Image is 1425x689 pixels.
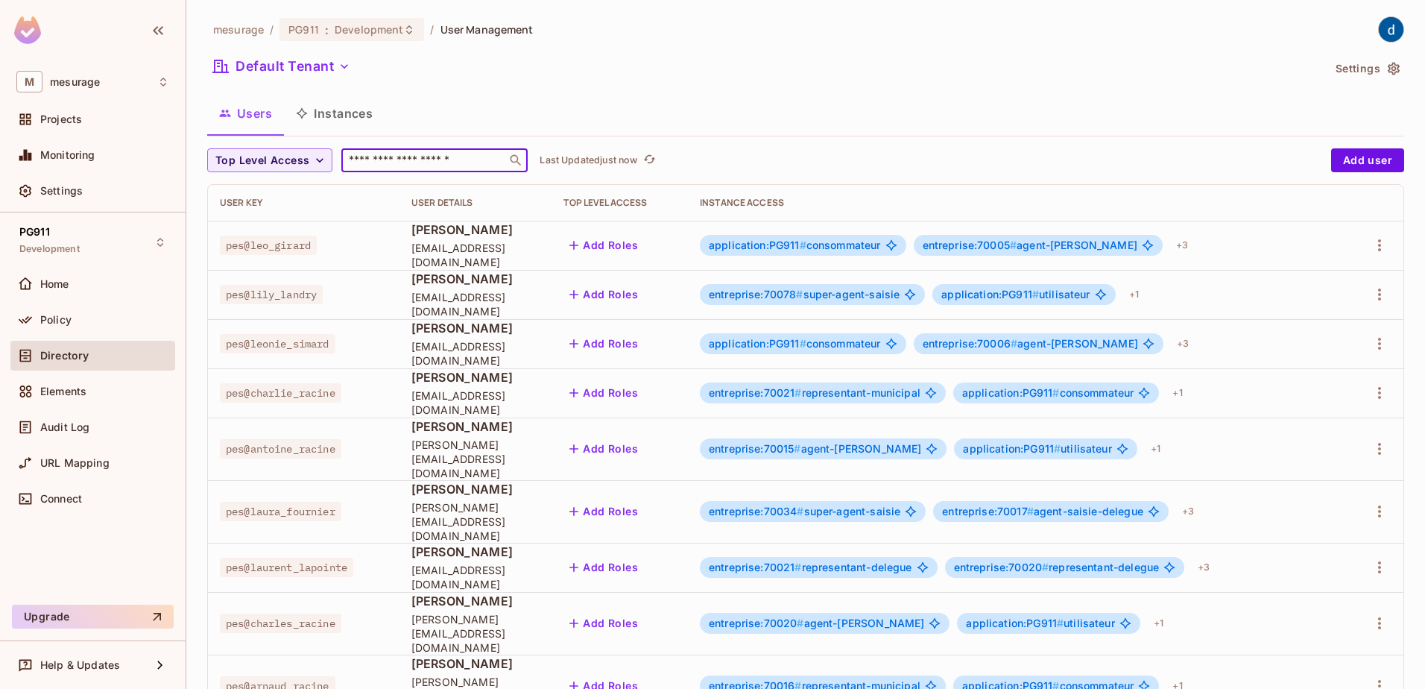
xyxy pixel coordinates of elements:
span: application:PG911 [963,442,1061,455]
span: utilisateur [966,617,1114,629]
span: # [1042,561,1049,573]
button: Top Level Access [207,148,332,172]
p: Last Updated just now [540,154,637,166]
span: representant-municipal [709,387,920,399]
button: refresh [640,151,658,169]
span: [EMAIL_ADDRESS][DOMAIN_NAME] [411,388,540,417]
span: # [1057,617,1064,629]
span: PG911 [19,226,50,238]
span: # [797,505,803,517]
span: agent-[PERSON_NAME] [709,617,924,629]
span: User Management [440,22,534,37]
button: Add Roles [563,437,644,461]
span: [PERSON_NAME] [411,221,540,238]
span: Home [40,278,69,290]
span: # [794,561,801,573]
span: pes@leonie_simard [220,334,335,353]
span: entreprise:70020 [709,617,804,629]
span: entreprise:70021 [709,386,802,399]
span: Directory [40,350,89,362]
span: Audit Log [40,421,89,433]
span: Connect [40,493,82,505]
span: pes@lily_landry [220,285,323,304]
span: # [1052,386,1059,399]
button: Add Roles [563,500,644,523]
span: Settings [40,185,83,197]
button: Users [207,95,284,132]
span: Click to refresh data [637,151,658,169]
span: URL Mapping [40,457,110,469]
li: / [430,22,434,37]
div: + 1 [1145,437,1166,461]
span: agent-saisie-delegue [942,506,1143,517]
span: pes@leo_girard [220,236,317,255]
div: + 3 [1171,332,1195,356]
span: # [800,337,806,350]
span: application:PG911 [709,337,806,350]
span: : [324,24,329,36]
span: pes@charles_racine [220,614,341,633]
span: # [1032,288,1039,301]
span: [PERSON_NAME] [411,593,540,609]
span: representant-delegue [954,561,1160,573]
span: entreprise:70006 [923,337,1018,350]
span: [PERSON_NAME] [411,369,540,386]
span: Help & Updates [40,659,120,671]
button: Settings [1330,57,1404,81]
span: [PERSON_NAME][EMAIL_ADDRESS][DOMAIN_NAME] [411,612,540,655]
span: utilisateur [941,289,1090,301]
button: Add Roles [563,556,644,579]
span: M [16,71,42,92]
span: [PERSON_NAME] [411,271,540,287]
span: super-agent-saisie [709,506,900,517]
span: the active workspace [213,22,264,37]
span: entreprise:70017 [942,505,1034,517]
span: # [1054,442,1061,455]
button: Instances [284,95,385,132]
span: Policy [40,314,72,326]
span: # [800,239,806,251]
span: refresh [643,153,656,168]
span: [PERSON_NAME] [411,655,540,672]
span: [EMAIL_ADDRESS][DOMAIN_NAME] [411,563,540,591]
li: / [270,22,274,37]
span: # [1027,505,1034,517]
span: consommateur [962,387,1134,399]
span: [PERSON_NAME][EMAIL_ADDRESS][DOMAIN_NAME] [411,438,540,480]
div: + 1 [1123,283,1145,306]
span: agent-[PERSON_NAME] [923,239,1137,251]
span: entreprise:70015 [709,442,801,455]
div: Top Level Access [563,197,676,209]
span: [PERSON_NAME] [411,418,540,435]
div: User Details [411,197,540,209]
button: Add Roles [563,283,644,306]
span: Development [19,243,80,255]
span: entreprise:70021 [709,561,802,573]
span: # [797,617,803,629]
span: [EMAIL_ADDRESS][DOMAIN_NAME] [411,241,540,269]
span: Projects [40,113,82,125]
span: Monitoring [40,149,95,161]
span: pes@antoine_racine [220,439,341,459]
button: Upgrade [12,605,174,629]
span: Workspace: mesurage [50,76,100,88]
span: Elements [40,386,86,397]
button: Add Roles [563,332,644,356]
span: [PERSON_NAME] [411,481,540,497]
span: entreprise:70005 [923,239,1017,251]
span: [PERSON_NAME] [411,544,540,560]
span: pes@charlie_racine [220,383,341,403]
div: User Key [220,197,388,209]
span: representant-delegue [709,561,912,573]
span: consommateur [709,338,881,350]
span: agent-[PERSON_NAME] [923,338,1138,350]
span: [PERSON_NAME][EMAIL_ADDRESS][DOMAIN_NAME] [411,500,540,543]
span: pes@laurent_lapointe [220,558,353,577]
span: # [796,288,803,301]
span: agent-[PERSON_NAME] [709,443,921,455]
div: Instance Access [700,197,1333,209]
button: Add Roles [563,233,644,257]
span: consommateur [709,239,881,251]
div: + 1 [1148,611,1169,635]
span: entreprise:70020 [954,561,1049,573]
